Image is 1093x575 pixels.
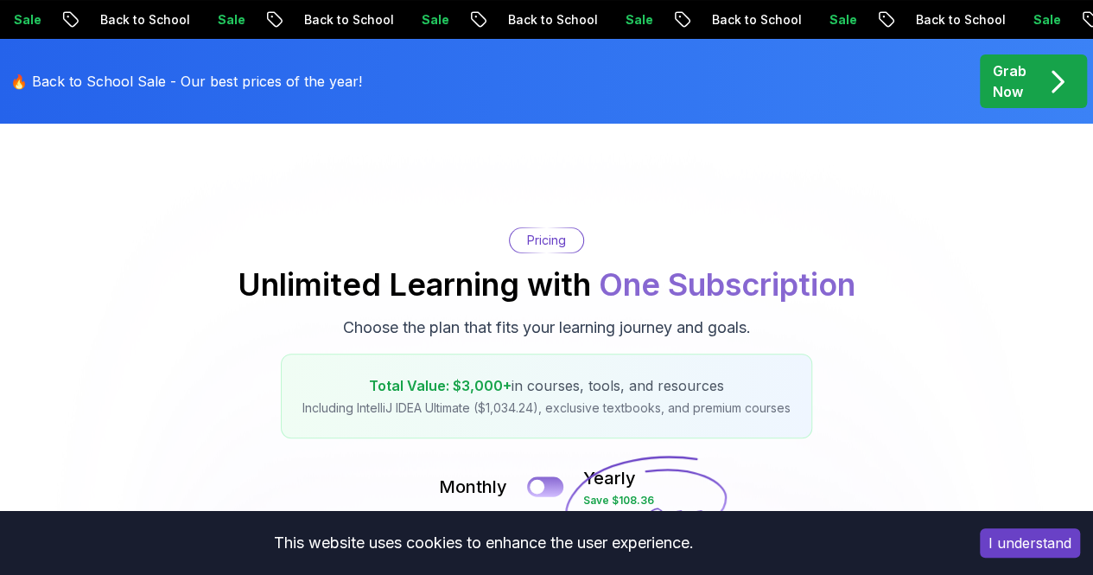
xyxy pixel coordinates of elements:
p: Choose the plan that fits your learning journey and goals. [343,316,751,340]
p: Including IntelliJ IDEA Ultimate ($1,034.24), exclusive textbooks, and premium courses [302,399,791,417]
p: Sale [815,11,870,29]
h2: Unlimited Learning with [238,267,855,302]
p: Sale [1019,11,1074,29]
button: Accept cookies [980,528,1080,558]
p: Sale [611,11,666,29]
p: Sale [203,11,258,29]
p: 🔥 Back to School Sale - Our best prices of the year! [10,71,362,92]
p: Grab Now [993,61,1026,102]
p: Back to School [697,11,815,29]
span: Total Value: $3,000+ [369,377,512,394]
p: Sale [407,11,462,29]
p: Back to School [493,11,611,29]
p: Back to School [289,11,407,29]
span: One Subscription [599,265,855,303]
p: Back to School [901,11,1019,29]
p: Back to School [86,11,203,29]
p: Monthly [439,475,507,499]
p: Pricing [527,232,566,249]
div: This website uses cookies to enhance the user experience. [13,524,954,562]
p: in courses, tools, and resources [302,375,791,396]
